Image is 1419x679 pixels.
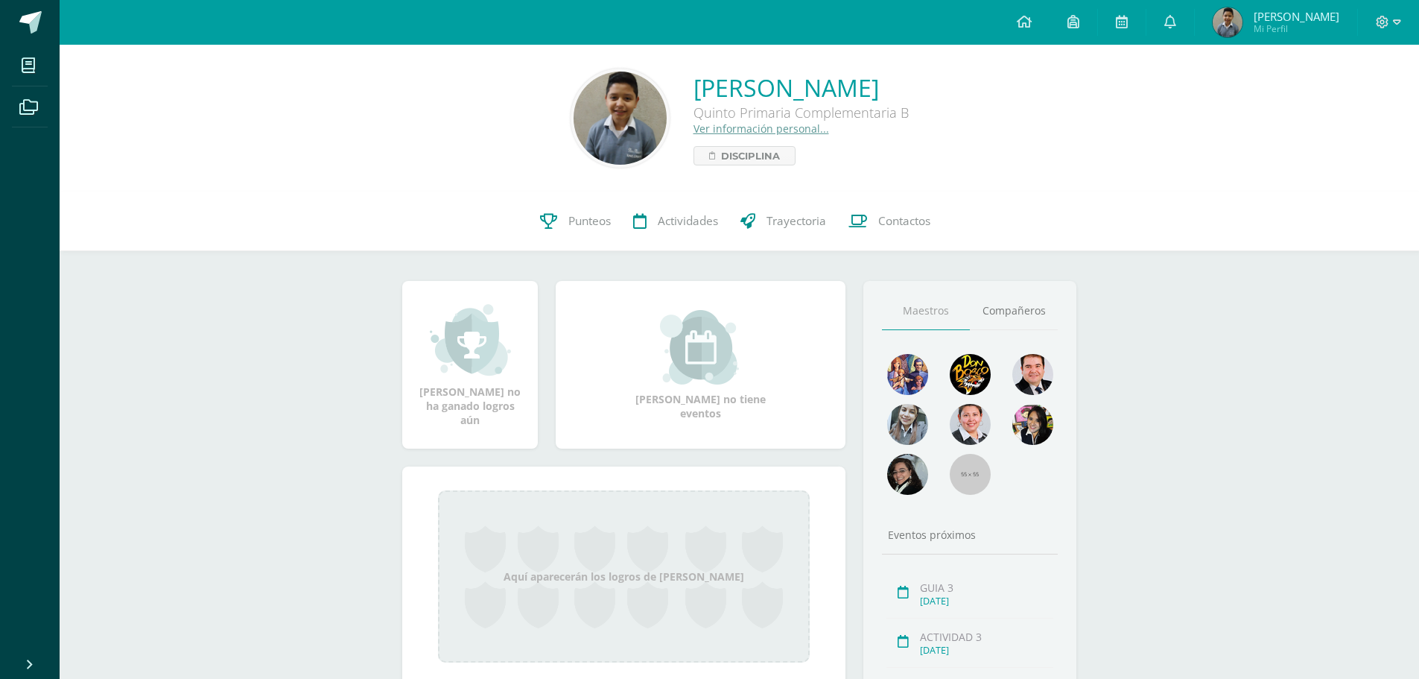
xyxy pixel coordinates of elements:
span: Mi Perfil [1254,22,1339,35]
img: event_small.png [660,310,741,385]
div: GUIA 3 [920,581,1053,595]
span: [PERSON_NAME] [1254,9,1339,24]
img: achievement_small.png [430,303,511,377]
span: Trayectoria [766,213,826,229]
img: 88256b496371d55dc06d1c3f8a5004f4.png [887,354,928,395]
a: Maestros [882,292,970,330]
img: 6a29469838e8344275ebbde8307ef8c6.png [1213,7,1242,37]
div: Quinto Primaria Complementaria B [693,104,909,121]
div: Aquí aparecerán los logros de [PERSON_NAME] [438,490,810,663]
div: ACTIVIDAD 3 [920,630,1053,644]
a: Compañeros [970,292,1058,330]
span: Actividades [658,213,718,229]
img: ddcb7e3f3dd5693f9a3e043a79a89297.png [1012,404,1053,445]
img: ebabbd9e53bc41f20123018828ebf445.png [574,72,667,165]
span: Disciplina [721,147,780,165]
img: 6377130e5e35d8d0020f001f75faf696.png [887,454,928,495]
a: Actividades [622,192,729,251]
img: c65c656f8248e3f14a5cc5f1a20cb62a.png [950,404,991,445]
a: Contactos [837,192,942,251]
div: [PERSON_NAME] no ha ganado logros aún [417,303,523,427]
div: Eventos próximos [882,528,1058,542]
a: Punteos [529,192,622,251]
span: Contactos [878,213,930,229]
span: Punteos [568,213,611,229]
a: Trayectoria [729,192,837,251]
div: [DATE] [920,644,1053,657]
img: 55x55 [950,454,991,495]
a: Disciplina [693,146,796,165]
div: [DATE] [920,595,1053,607]
a: [PERSON_NAME] [693,72,909,104]
a: Ver información personal... [693,121,829,136]
img: 45bd7986b8947ad7e5894cbc9b781108.png [887,404,928,445]
img: 29fc2a48271e3f3676cb2cb292ff2552.png [950,354,991,395]
img: 79570d67cb4e5015f1d97fde0ec62c05.png [1012,354,1053,395]
div: [PERSON_NAME] no tiene eventos [626,310,775,420]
